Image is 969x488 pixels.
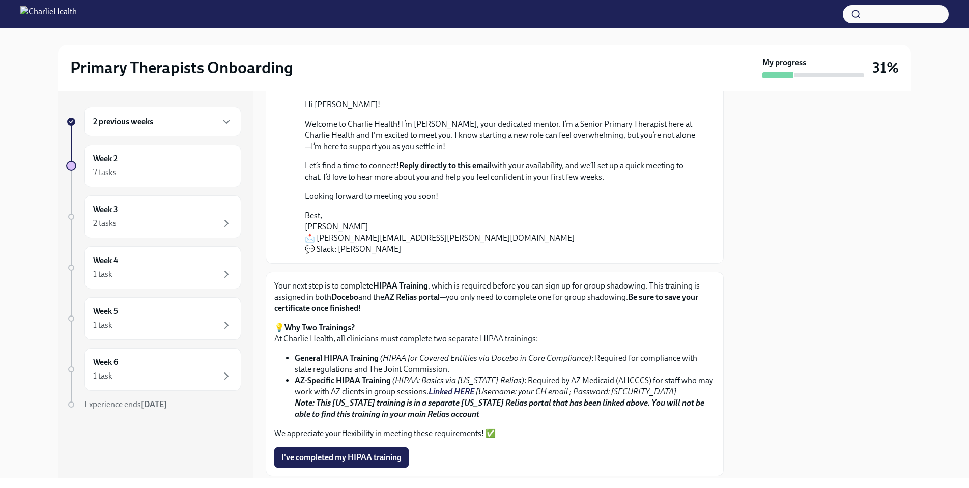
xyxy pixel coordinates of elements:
[392,376,524,385] em: (HIPAA: Basics via [US_STATE] Relias)
[93,357,118,368] h6: Week 6
[93,204,118,215] h6: Week 3
[66,145,241,187] a: Week 27 tasks
[141,399,167,409] strong: [DATE]
[66,195,241,238] a: Week 32 tasks
[274,280,715,314] p: Your next step is to complete , which is required before you can sign up for group shadowing. Thi...
[295,353,379,363] strong: General HIPAA Training
[305,191,699,202] p: Looking forward to meeting you soon!
[84,107,241,136] div: 2 previous weeks
[384,292,440,302] strong: AZ Relias portal
[274,447,409,468] button: I've completed my HIPAA training
[762,57,806,68] strong: My progress
[373,281,428,291] strong: HIPAA Training
[70,58,293,78] h2: Primary Therapists Onboarding
[281,452,402,463] span: I've completed my HIPAA training
[274,322,715,345] p: 💡 At Charlie Health, all clinicians must complete two separate HIPAA trainings:
[295,376,391,385] strong: AZ-Specific HIPAA Training
[66,297,241,340] a: Week 51 task
[295,375,715,420] li: : Required by AZ Medicaid (AHCCCS) for staff who may work with AZ clients in group sessions.
[93,306,118,317] h6: Week 5
[93,116,153,127] h6: 2 previous weeks
[872,59,899,77] h3: 31%
[66,348,241,391] a: Week 61 task
[399,161,492,170] strong: Reply directly to this email
[305,160,699,183] p: Let’s find a time to connect! with your availability, and we’ll set up a quick meeting to chat. I...
[93,153,118,164] h6: Week 2
[93,370,112,382] div: 1 task
[66,246,241,289] a: Week 41 task
[84,399,167,409] span: Experience ends
[295,353,715,375] li: : Required for compliance with state regulations and The Joint Commission.
[305,119,699,152] p: Welcome to Charlie Health! I’m [PERSON_NAME], your dedicated mentor. I’m a Senior Primary Therapi...
[93,255,118,266] h6: Week 4
[93,269,112,280] div: 1 task
[20,6,77,22] img: CharlieHealth
[284,323,355,332] strong: Why Two Trainings?
[93,167,117,178] div: 7 tasks
[331,292,358,302] strong: Docebo
[476,387,677,396] em: [Username: your CH email ; Password: [SECURITY_DATA]
[305,99,699,110] p: Hi [PERSON_NAME]!
[93,218,117,229] div: 2 tasks
[380,353,591,363] em: (HIPAA for Covered Entities via Docebo in Core Compliance)
[274,428,715,439] p: We appreciate your flexibility in meeting these requirements! ✅
[295,398,704,419] strong: Note: This [US_STATE] training is in a separate [US_STATE] Relias portal that has been linked abo...
[429,387,474,396] a: Linked HERE
[305,210,699,255] p: Best, [PERSON_NAME] 📩 [PERSON_NAME][EMAIL_ADDRESS][PERSON_NAME][DOMAIN_NAME] 💬 Slack: [PERSON_NAME]
[93,320,112,331] div: 1 task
